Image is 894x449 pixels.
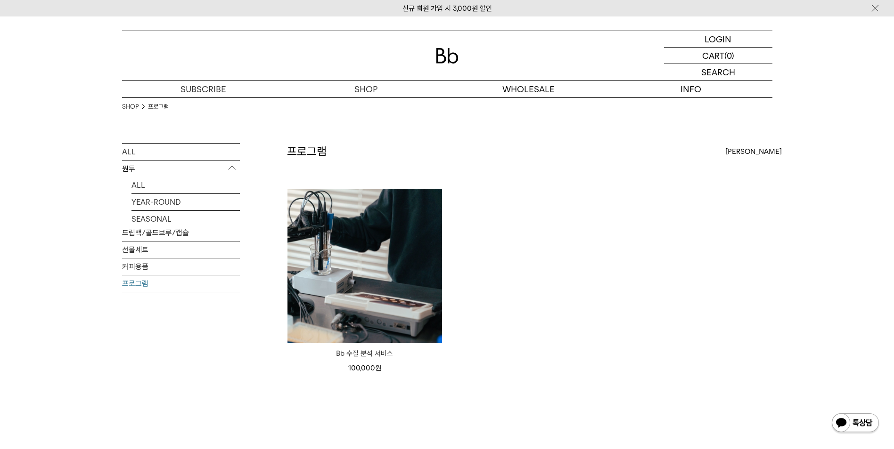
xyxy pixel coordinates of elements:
a: 프로그램 [122,275,240,292]
span: 100,000 [348,364,381,372]
p: (0) [724,48,734,64]
a: ALL [122,144,240,160]
h2: 프로그램 [287,144,327,160]
a: 드립백/콜드브루/캡슐 [122,224,240,241]
img: Bb 수질 분석 서비스 [287,189,442,343]
p: SEARCH [701,64,735,80]
span: 원 [375,364,381,372]
p: WHOLESALE [447,81,610,97]
p: LOGIN [705,31,731,47]
p: CART [702,48,724,64]
a: 선물세트 [122,241,240,258]
a: YEAR-ROUND [131,194,240,210]
img: 카카오톡 채널 1:1 채팅 버튼 [831,412,880,435]
a: CART (0) [664,48,772,64]
a: SEASONAL [131,211,240,227]
a: SHOP [285,81,447,97]
a: 신규 회원 가입 시 3,000원 할인 [402,4,492,13]
span: [PERSON_NAME] [725,146,782,157]
a: Bb 수질 분석 서비스 [287,348,442,359]
p: INFO [610,81,772,97]
a: SHOP [122,102,139,112]
a: SUBSCRIBE [122,81,285,97]
img: 로고 [436,48,459,64]
a: LOGIN [664,31,772,48]
a: 커피용품 [122,258,240,275]
p: 원두 [122,160,240,177]
a: ALL [131,177,240,193]
a: 프로그램 [148,102,169,112]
